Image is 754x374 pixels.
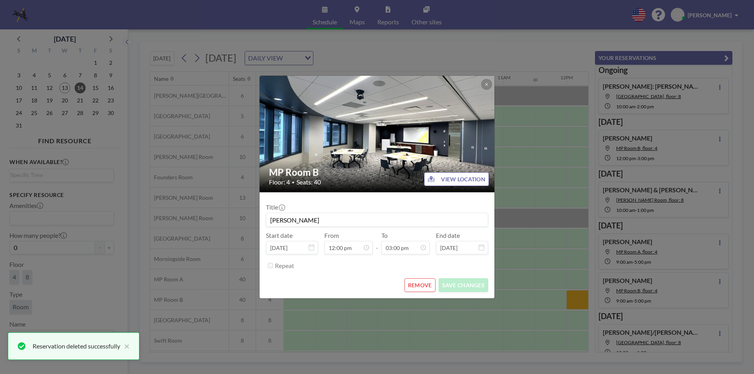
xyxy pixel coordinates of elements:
label: Title [266,203,284,211]
label: From [324,232,339,239]
button: REMOVE [404,278,436,292]
label: Repeat [275,262,294,270]
label: End date [436,232,460,239]
label: Start date [266,232,293,239]
div: Reservation deleted successfully [33,341,120,351]
button: VIEW LOCATION [424,172,489,186]
span: Seats: 40 [296,178,321,186]
img: 537.JPEG [260,46,495,222]
label: To [381,232,388,239]
button: close [120,341,130,351]
span: Floor: 4 [269,178,290,186]
span: - [376,234,378,252]
span: • [292,179,295,185]
input: (No title) [266,213,488,226]
button: SAVE CHANGES [439,278,488,292]
h2: MP Room B [269,166,486,178]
